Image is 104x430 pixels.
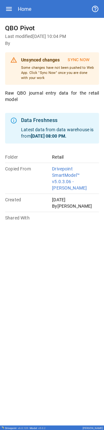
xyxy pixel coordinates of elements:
[5,154,52,160] p: Folder
[18,426,28,429] span: v 6.0.109
[21,65,94,80] p: Some changes have not been pushed to Web App. Click "Sync Now" once you are done with your work
[21,117,94,124] div: Data Freshness
[63,55,94,65] button: Sync Now
[5,33,99,40] h6: Last modified [DATE] 10:04 PM
[21,126,94,139] p: Latest data from data warehouse is from
[30,426,46,429] div: Model
[1,426,4,428] img: Drivepoint
[5,214,52,221] p: Shared With
[5,40,99,47] h6: By
[31,133,66,138] b: [DATE] 08:00 PM .
[5,196,52,203] p: Created
[52,154,99,160] p: Retail
[83,426,103,429] div: [PERSON_NAME]
[5,165,52,172] p: Copied From
[5,23,99,33] h6: QBO Pivot
[5,426,28,429] div: Drivepoint
[52,196,99,203] p: [DATE]
[21,57,60,62] b: Unsynced changes
[38,426,46,429] span: v 5.0.2
[5,90,99,103] p: Raw QBO journal entry data for the retail model
[52,165,99,191] p: Drivepoint SmartModel™ v5.0.3.06 - [PERSON_NAME]
[18,6,31,12] div: Home
[52,203,99,209] p: By [PERSON_NAME]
